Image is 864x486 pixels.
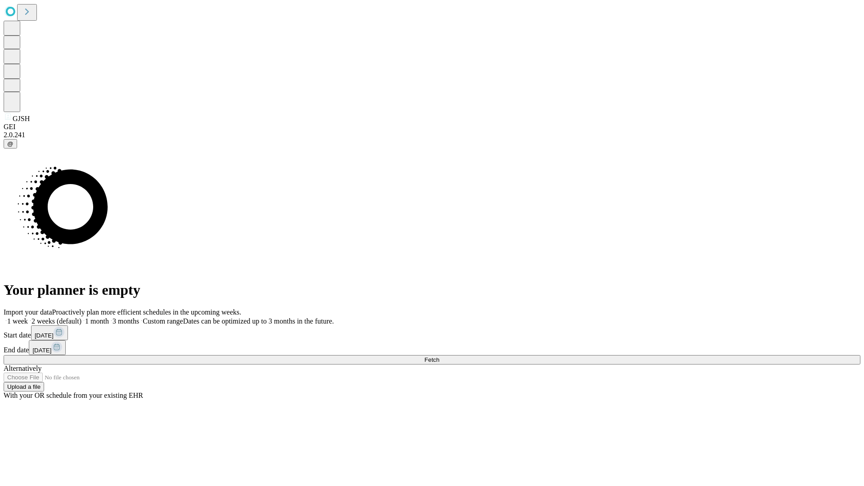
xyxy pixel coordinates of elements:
button: [DATE] [31,325,68,340]
button: Fetch [4,355,860,364]
span: @ [7,140,13,147]
span: [DATE] [32,347,51,354]
span: Import your data [4,308,52,316]
button: Upload a file [4,382,44,391]
span: With your OR schedule from your existing EHR [4,391,143,399]
span: Custom range [143,317,183,325]
span: 1 week [7,317,28,325]
div: Start date [4,325,860,340]
div: End date [4,340,860,355]
span: 2 weeks (default) [31,317,81,325]
div: 2.0.241 [4,131,860,139]
span: Alternatively [4,364,41,372]
div: GEI [4,123,860,131]
span: [DATE] [35,332,54,339]
span: 3 months [112,317,139,325]
span: Dates can be optimized up to 3 months in the future. [183,317,334,325]
span: GJSH [13,115,30,122]
span: Proactively plan more efficient schedules in the upcoming weeks. [52,308,241,316]
button: [DATE] [29,340,66,355]
span: 1 month [85,317,109,325]
h1: Your planner is empty [4,282,860,298]
span: Fetch [424,356,439,363]
button: @ [4,139,17,148]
